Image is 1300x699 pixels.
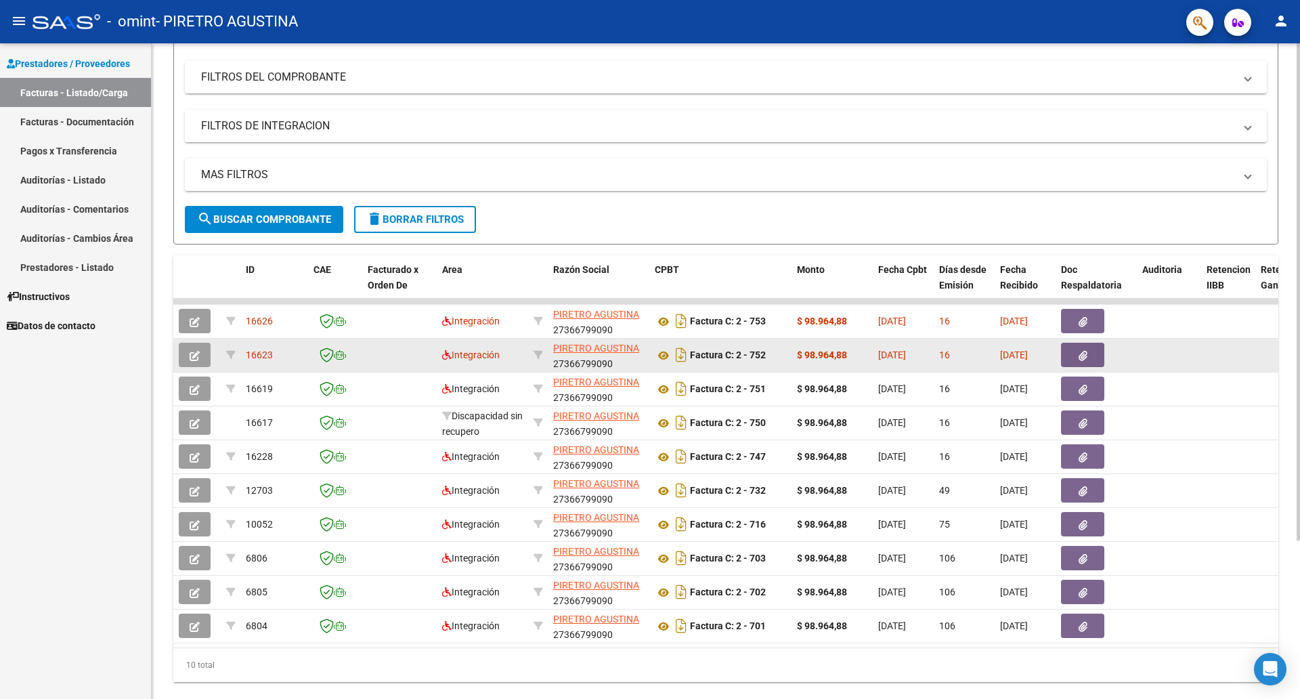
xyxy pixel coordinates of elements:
span: [DATE] [878,553,906,564]
span: 16 [939,349,950,360]
span: 16 [939,383,950,394]
i: Descargar documento [672,412,690,433]
span: [DATE] [878,316,906,326]
mat-icon: delete [366,211,383,227]
strong: Factura C: 2 - 750 [690,418,766,429]
span: 6804 [246,620,267,631]
span: [DATE] [878,620,906,631]
span: 49 [939,485,950,496]
span: [DATE] [878,383,906,394]
strong: $ 98.964,88 [797,417,847,428]
strong: Factura C: 2 - 732 [690,486,766,496]
datatable-header-cell: Fecha Recibido [995,255,1056,315]
span: [DATE] [1000,383,1028,394]
span: 10052 [246,519,273,530]
span: PIRETRO AGUSTINA [553,410,639,421]
strong: Factura C: 2 - 747 [690,452,766,463]
span: Integración [442,485,500,496]
span: Discapacidad sin recupero [442,410,523,437]
div: 27366799090 [553,307,644,335]
span: Fecha Cpbt [878,264,927,275]
mat-icon: search [197,211,213,227]
span: Monto [797,264,825,275]
div: 10 total [173,648,1278,682]
div: 27366799090 [553,476,644,505]
datatable-header-cell: CPBT [649,255,792,315]
strong: $ 98.964,88 [797,620,847,631]
div: 27366799090 [553,408,644,437]
span: 16619 [246,383,273,394]
span: Integración [442,316,500,326]
span: [DATE] [878,485,906,496]
mat-icon: person [1273,13,1289,29]
span: Días desde Emisión [939,264,987,291]
span: PIRETRO AGUSTINA [553,614,639,624]
span: Integración [442,587,500,597]
span: PIRETRO AGUSTINA [553,546,639,557]
datatable-header-cell: Monto [792,255,873,315]
mat-expansion-panel-header: FILTROS DE INTEGRACION [185,110,1267,142]
span: PIRETRO AGUSTINA [553,512,639,523]
span: [DATE] [1000,417,1028,428]
div: Open Intercom Messenger [1254,653,1286,685]
strong: $ 98.964,88 [797,553,847,564]
span: Buscar Comprobante [197,213,331,226]
span: [DATE] [1000,587,1028,597]
span: 16 [939,451,950,462]
span: 16 [939,417,950,428]
span: [DATE] [878,587,906,597]
span: [DATE] [1000,316,1028,326]
span: 75 [939,519,950,530]
strong: Factura C: 2 - 751 [690,384,766,395]
mat-expansion-panel-header: FILTROS DEL COMPROBANTE [185,61,1267,93]
span: Integración [442,620,500,631]
datatable-header-cell: Auditoria [1137,255,1201,315]
span: PIRETRO AGUSTINA [553,377,639,387]
datatable-header-cell: Retencion IIBB [1201,255,1255,315]
strong: Factura C: 2 - 702 [690,587,766,598]
strong: $ 98.964,88 [797,451,847,462]
strong: Factura C: 2 - 752 [690,350,766,361]
datatable-header-cell: Facturado x Orden De [362,255,437,315]
div: 27366799090 [553,341,644,369]
span: Area [442,264,462,275]
span: Auditoria [1142,264,1182,275]
strong: $ 98.964,88 [797,349,847,360]
i: Descargar documento [672,310,690,332]
datatable-header-cell: CAE [308,255,362,315]
mat-panel-title: MAS FILTROS [201,167,1234,182]
span: [DATE] [1000,620,1028,631]
i: Descargar documento [672,344,690,366]
datatable-header-cell: ID [240,255,308,315]
strong: Factura C: 2 - 703 [690,553,766,564]
span: 6805 [246,587,267,597]
span: CAE [313,264,331,275]
span: PIRETRO AGUSTINA [553,309,639,320]
strong: Factura C: 2 - 716 [690,520,766,530]
span: PIRETRO AGUSTINA [553,444,639,455]
button: Buscar Comprobante [185,206,343,233]
i: Descargar documento [672,446,690,467]
button: Borrar Filtros [354,206,476,233]
span: Integración [442,383,500,394]
span: [DATE] [1000,349,1028,360]
span: [DATE] [878,451,906,462]
span: ID [246,264,255,275]
mat-panel-title: FILTROS DEL COMPROBANTE [201,70,1234,85]
strong: $ 98.964,88 [797,587,847,597]
i: Descargar documento [672,378,690,400]
span: [DATE] [1000,485,1028,496]
span: CPBT [655,264,679,275]
span: 106 [939,587,955,597]
span: Integración [442,519,500,530]
strong: $ 98.964,88 [797,383,847,394]
div: 27366799090 [553,612,644,640]
span: PIRETRO AGUSTINA [553,580,639,591]
strong: $ 98.964,88 [797,485,847,496]
span: PIRETRO AGUSTINA [553,343,639,354]
i: Descargar documento [672,480,690,501]
span: Instructivos [7,289,70,304]
span: Retencion IIBB [1207,264,1251,291]
i: Descargar documento [672,581,690,603]
i: Descargar documento [672,615,690,637]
